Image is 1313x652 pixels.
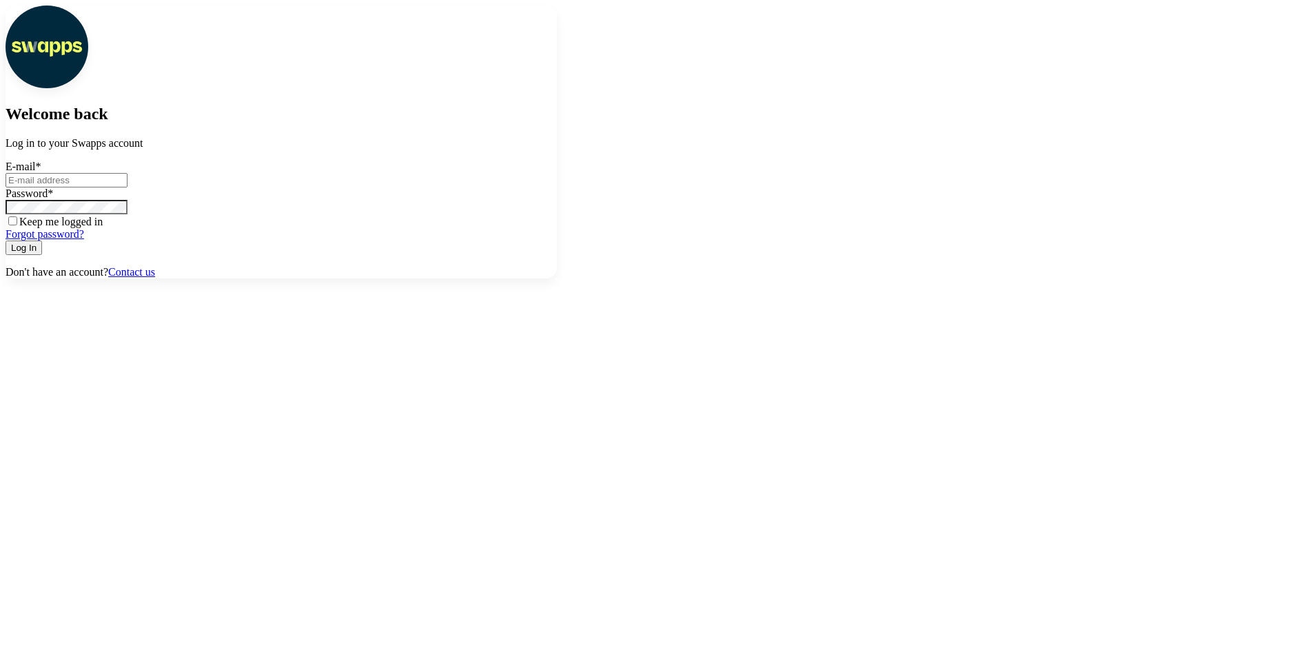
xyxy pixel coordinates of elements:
[6,173,128,187] input: E-mail address
[6,187,53,199] label: Password
[6,266,557,278] p: Don't have an account?
[6,137,557,150] p: Log in to your Swapps account
[6,161,41,172] label: E-mail
[6,228,84,240] a: Forgot password?
[6,216,103,227] label: Keep me logged in
[6,6,88,88] img: Swapps logo
[8,216,17,225] input: Keep me logged in
[6,105,557,123] h2: Welcome back
[108,266,155,278] a: Contact us
[6,241,42,255] button: Log In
